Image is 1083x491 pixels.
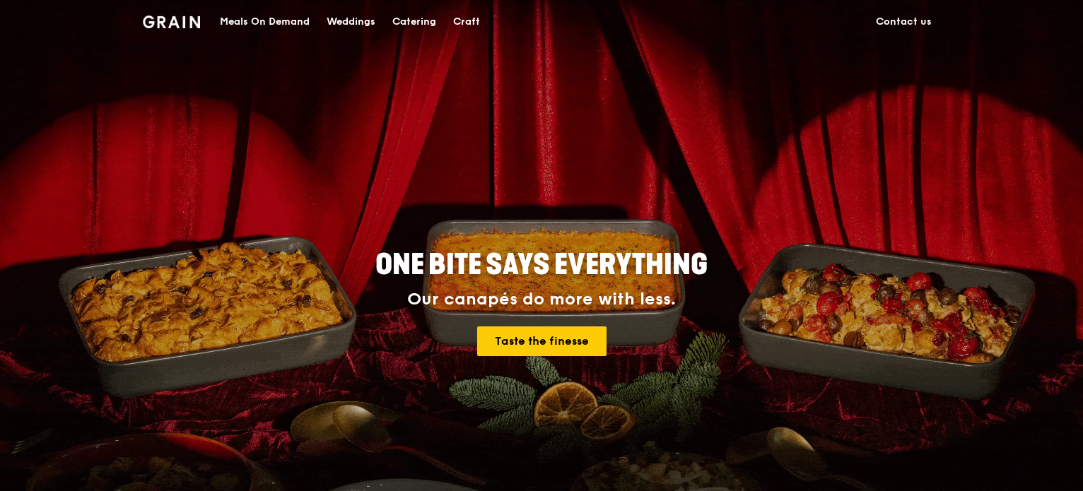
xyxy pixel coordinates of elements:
span: ONE BITE SAYS EVERYTHING [375,248,708,282]
a: Weddings [318,1,384,43]
div: Meals On Demand [220,1,310,43]
a: Craft [445,1,488,43]
a: Contact us [867,1,940,43]
div: Weddings [327,1,375,43]
div: Our canapés do more with less. [287,290,796,309]
a: Taste the finesse [477,326,607,356]
img: Grain [143,16,200,28]
div: Craft [453,1,480,43]
a: Catering [384,1,445,43]
div: Catering [392,1,436,43]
